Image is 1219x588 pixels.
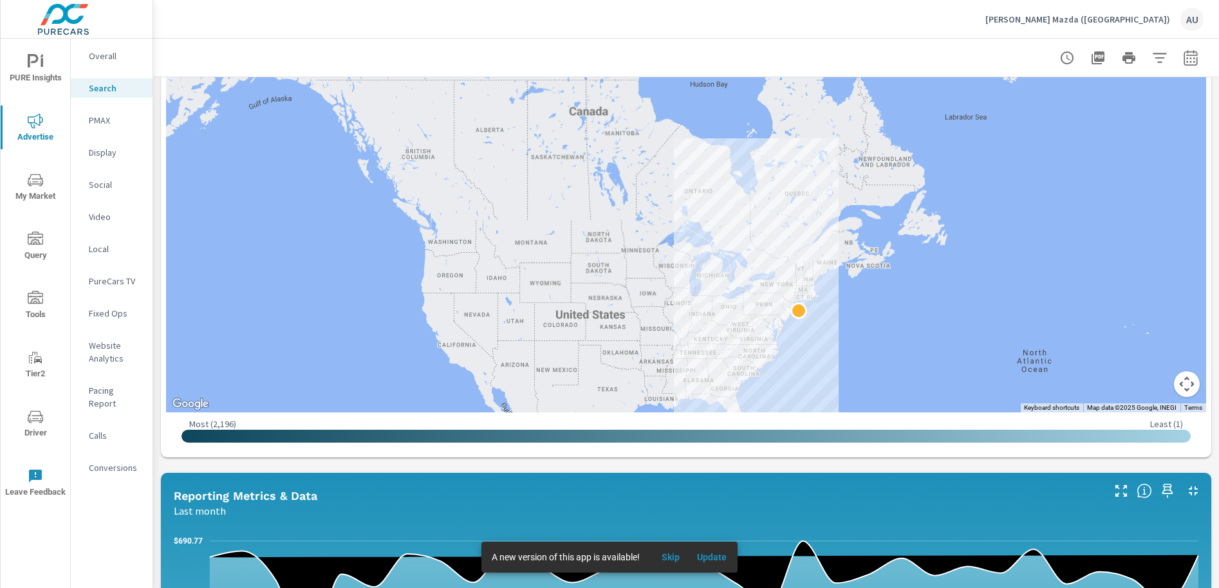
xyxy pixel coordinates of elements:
[71,381,153,413] div: Pacing Report
[89,50,142,62] p: Overall
[1147,45,1173,71] button: Apply Filters
[691,547,732,567] button: Update
[71,458,153,477] div: Conversions
[89,146,142,159] p: Display
[1184,404,1202,411] a: Terms
[5,409,66,441] span: Driver
[985,14,1170,25] p: [PERSON_NAME] Mazda ([GEOGRAPHIC_DATA])
[1024,403,1079,412] button: Keyboard shortcuts
[71,143,153,162] div: Display
[189,418,236,430] p: Most ( 2,196 )
[71,78,153,98] div: Search
[650,547,691,567] button: Skip
[71,111,153,130] div: PMAX
[174,503,226,519] p: Last month
[1150,418,1183,430] p: Least ( 1 )
[1174,371,1200,397] button: Map camera controls
[696,551,727,563] span: Update
[1183,481,1204,501] button: Minimize Widget
[71,426,153,445] div: Calls
[89,114,142,127] p: PMAX
[89,82,142,95] p: Search
[71,207,153,226] div: Video
[89,210,142,223] p: Video
[71,271,153,291] div: PureCars TV
[1116,45,1142,71] button: Print Report
[1178,45,1204,71] button: Select Date Range
[5,172,66,204] span: My Market
[71,175,153,194] div: Social
[1085,45,1111,71] button: "Export Report to PDF"
[1,39,70,512] div: nav menu
[1111,481,1131,501] button: Make Fullscreen
[174,537,203,546] text: $690.77
[89,461,142,474] p: Conversions
[5,350,66,381] span: Tier2
[5,232,66,263] span: Query
[492,552,640,562] span: A new version of this app is available!
[5,291,66,322] span: Tools
[71,239,153,259] div: Local
[655,551,686,563] span: Skip
[1087,404,1177,411] span: Map data ©2025 Google, INEGI
[89,307,142,320] p: Fixed Ops
[71,336,153,368] div: Website Analytics
[89,178,142,191] p: Social
[89,243,142,255] p: Local
[71,46,153,66] div: Overall
[5,113,66,145] span: Advertise
[71,304,153,323] div: Fixed Ops
[169,396,212,412] a: Open this area in Google Maps (opens a new window)
[89,339,142,365] p: Website Analytics
[1180,8,1204,31] div: AU
[5,54,66,86] span: PURE Insights
[89,429,142,442] p: Calls
[169,396,212,412] img: Google
[1137,483,1152,499] span: Understand Search data over time and see how metrics compare to each other.
[89,384,142,410] p: Pacing Report
[174,489,317,502] h5: Reporting Metrics & Data
[1157,481,1178,501] span: Save this to your personalized report
[89,275,142,288] p: PureCars TV
[5,468,66,500] span: Leave Feedback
